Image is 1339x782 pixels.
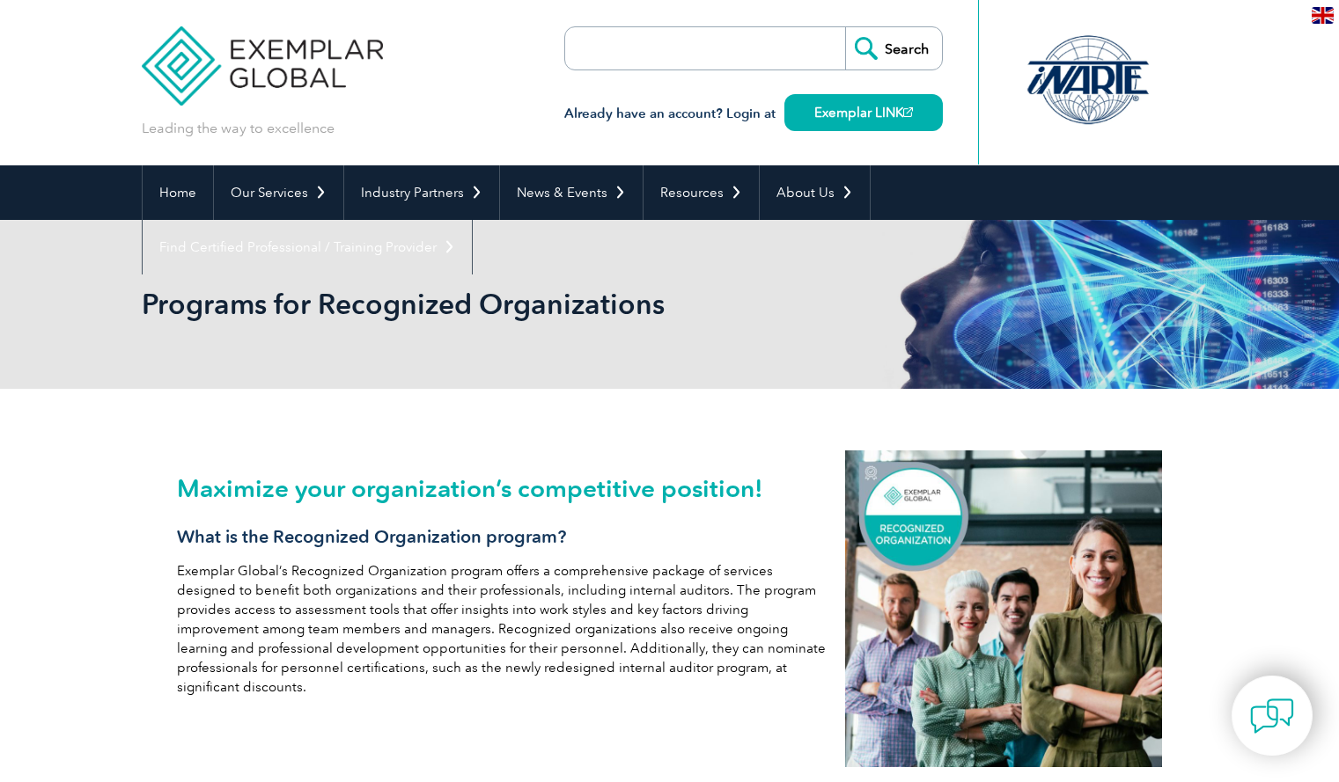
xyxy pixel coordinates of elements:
[143,220,472,274] a: Find Certified Professional / Training Provider
[214,165,343,220] a: Our Services
[1312,7,1334,24] img: en
[845,27,942,69] input: Search
[344,165,499,220] a: Industry Partners
[177,526,828,548] h3: What is the Recognized Organization program?
[142,119,335,138] p: Leading the way to excellence
[500,165,643,220] a: News & Events
[1250,694,1294,738] img: contact-chat.png
[784,94,943,131] a: Exemplar LINK
[903,107,913,117] img: open_square.png
[143,165,213,220] a: Home
[142,290,881,318] h2: Programs for Recognized Organizations
[760,165,870,220] a: About Us
[564,103,943,125] h3: Already have an account? Login at
[845,450,1162,767] img: recognized organization
[177,473,763,503] span: Maximize your organization’s competitive position!
[644,165,759,220] a: Resources
[177,561,828,697] p: Exemplar Global’s Recognized Organization program offers a comprehensive package of services desi...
